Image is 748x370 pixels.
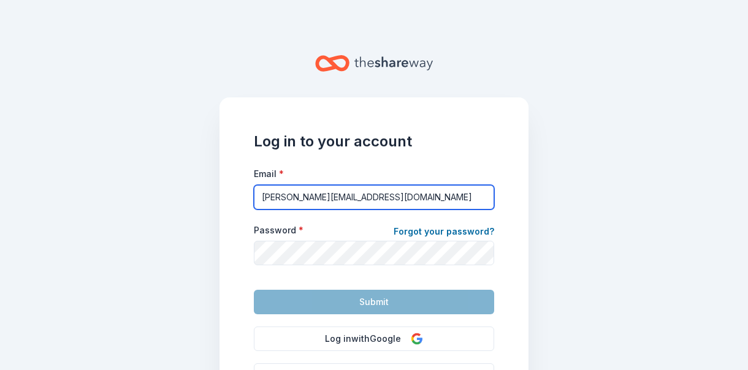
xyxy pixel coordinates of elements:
[254,327,494,351] button: Log inwithGoogle
[254,132,494,151] h1: Log in to your account
[315,49,433,78] a: Home
[254,224,303,236] label: Password
[411,333,423,345] img: Google Logo
[394,224,494,241] a: Forgot your password?
[254,168,284,180] label: Email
